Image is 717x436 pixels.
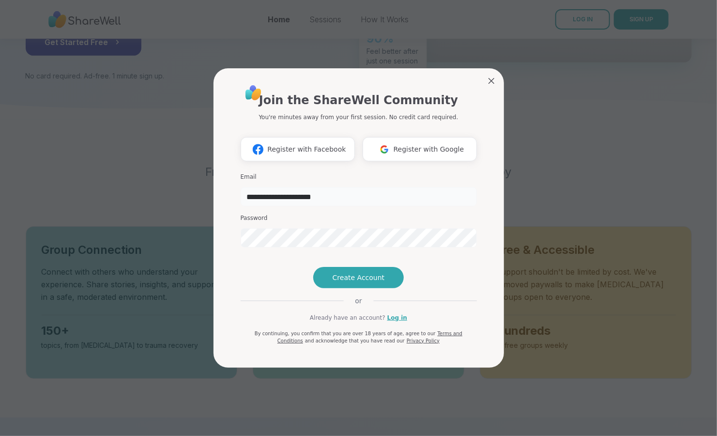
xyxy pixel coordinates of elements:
[375,140,394,158] img: ShareWell Logomark
[343,296,373,306] span: or
[387,313,407,322] a: Log in
[394,144,464,155] span: Register with Google
[310,313,385,322] span: Already have an account?
[241,173,477,181] h3: Email
[277,331,462,343] a: Terms and Conditions
[243,82,264,104] img: ShareWell Logo
[259,113,458,122] p: You're minutes away from your first session. No credit card required.
[407,338,440,343] a: Privacy Policy
[259,92,458,109] h1: Join the ShareWell Community
[333,273,385,282] span: Create Account
[255,331,436,336] span: By continuing, you confirm that you are over 18 years of age, agree to our
[267,144,346,155] span: Register with Facebook
[305,338,405,343] span: and acknowledge that you have read our
[313,267,404,288] button: Create Account
[241,214,477,222] h3: Password
[363,137,477,161] button: Register with Google
[249,140,267,158] img: ShareWell Logomark
[241,137,355,161] button: Register with Facebook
